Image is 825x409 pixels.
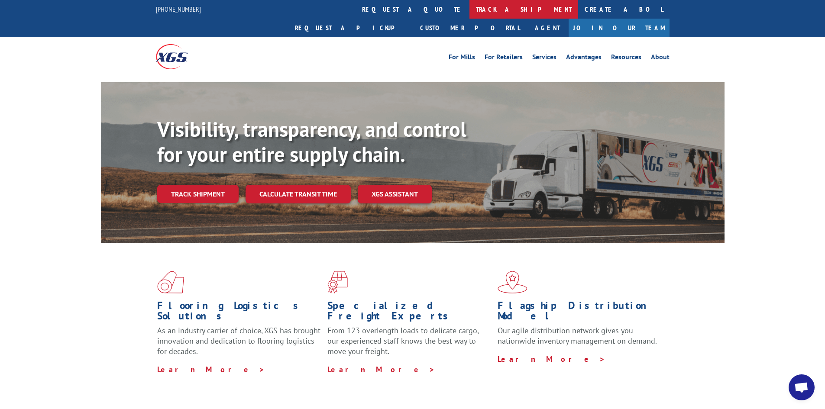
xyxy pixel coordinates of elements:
[498,354,605,364] a: Learn More >
[157,325,320,356] span: As an industry carrier of choice, XGS has brought innovation and dedication to flooring logistics...
[157,300,321,325] h1: Flooring Logistics Solutions
[651,54,670,63] a: About
[498,271,527,293] img: xgs-icon-flagship-distribution-model-red
[414,19,526,37] a: Customer Portal
[246,185,351,203] a: Calculate transit time
[288,19,414,37] a: Request a pickup
[611,54,641,63] a: Resources
[526,19,569,37] a: Agent
[156,5,201,13] a: [PHONE_NUMBER]
[358,185,432,203] a: XGS ASSISTANT
[157,364,265,374] a: Learn More >
[157,116,466,167] b: Visibility, transparency, and control for your entire supply chain.
[327,364,435,374] a: Learn More >
[485,54,523,63] a: For Retailers
[498,325,657,346] span: Our agile distribution network gives you nationwide inventory management on demand.
[327,271,348,293] img: xgs-icon-focused-on-flooring-red
[498,300,661,325] h1: Flagship Distribution Model
[449,54,475,63] a: For Mills
[789,374,815,400] div: Open chat
[327,300,491,325] h1: Specialized Freight Experts
[327,325,491,364] p: From 123 overlength loads to delicate cargo, our experienced staff knows the best way to move you...
[532,54,556,63] a: Services
[157,185,239,203] a: Track shipment
[566,54,602,63] a: Advantages
[569,19,670,37] a: Join Our Team
[157,271,184,293] img: xgs-icon-total-supply-chain-intelligence-red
